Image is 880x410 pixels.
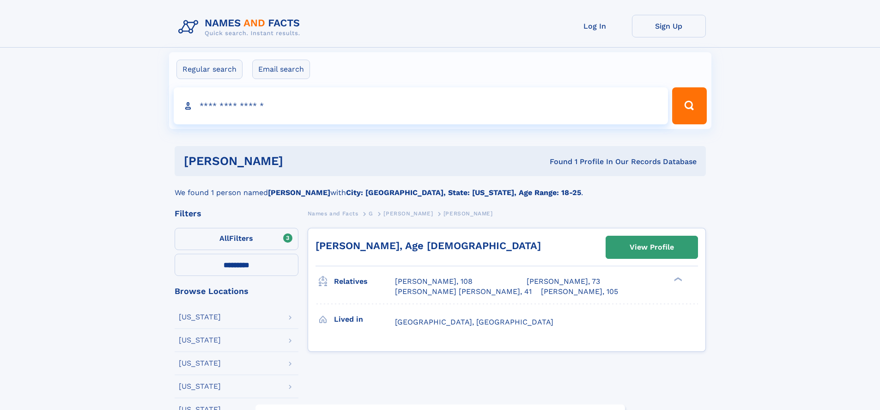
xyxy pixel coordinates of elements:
div: [US_STATE] [179,360,221,367]
div: ❯ [672,276,683,282]
a: [PERSON_NAME] [383,208,433,219]
a: [PERSON_NAME], Age [DEMOGRAPHIC_DATA] [316,240,541,251]
label: Regular search [176,60,243,79]
b: City: [GEOGRAPHIC_DATA], State: [US_STATE], Age Range: 18-25 [346,188,581,197]
div: View Profile [630,237,674,258]
h1: [PERSON_NAME] [184,155,417,167]
div: We found 1 person named with . [175,176,706,198]
a: View Profile [606,236,698,258]
a: [PERSON_NAME] [PERSON_NAME], 41 [395,287,532,297]
a: G [369,208,373,219]
a: [PERSON_NAME], 108 [395,276,473,287]
a: [PERSON_NAME], 105 [541,287,618,297]
span: [GEOGRAPHIC_DATA], [GEOGRAPHIC_DATA] [395,318,553,326]
a: Names and Facts [308,208,358,219]
div: Browse Locations [175,287,298,295]
a: Log In [558,15,632,37]
span: G [369,210,373,217]
a: [PERSON_NAME], 73 [527,276,600,287]
span: [PERSON_NAME] [383,210,433,217]
div: Filters [175,209,298,218]
div: [US_STATE] [179,337,221,344]
b: [PERSON_NAME] [268,188,330,197]
div: [US_STATE] [179,313,221,321]
span: [PERSON_NAME] [443,210,493,217]
img: Logo Names and Facts [175,15,308,40]
label: Filters [175,228,298,250]
input: search input [174,87,668,124]
div: Found 1 Profile In Our Records Database [416,157,697,167]
label: Email search [252,60,310,79]
h3: Lived in [334,312,395,327]
h3: Relatives [334,274,395,289]
button: Search Button [672,87,706,124]
a: Sign Up [632,15,706,37]
span: All [219,234,229,243]
div: [US_STATE] [179,383,221,390]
